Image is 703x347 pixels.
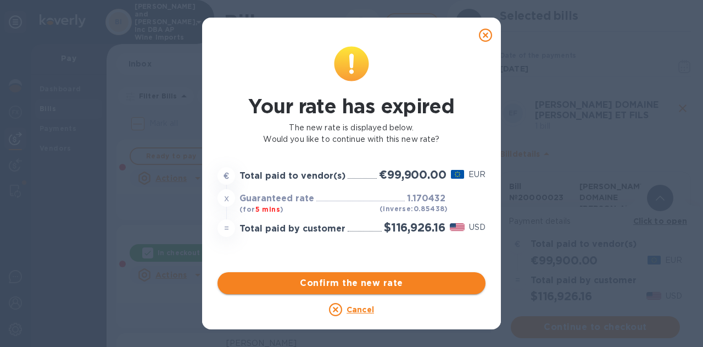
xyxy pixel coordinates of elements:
h3: Total paid by customer [239,224,345,234]
b: (for ) [239,205,283,213]
h1: Your rate has expired [217,95,486,118]
h3: Total paid to vendor(s) [239,171,345,181]
h2: $116,926.16 [384,221,445,234]
p: The new rate is displayed below. Would you like to continue with this new rate? [217,122,486,145]
img: USD [450,223,465,231]
h3: 1.170432 [407,194,445,204]
span: 5 mins [255,205,280,213]
strong: € [224,172,229,180]
h2: €99,900.00 [379,168,446,181]
div: x [217,189,235,207]
span: Confirm the new rate [226,277,477,290]
h3: Guaranteed rate [239,194,314,204]
u: Cancel [347,305,374,314]
div: = [217,219,235,237]
button: Confirm the new rate [217,272,486,294]
p: EUR [468,169,486,180]
b: (inverse: 0.85438 ) [380,205,448,213]
p: USD [469,222,486,233]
